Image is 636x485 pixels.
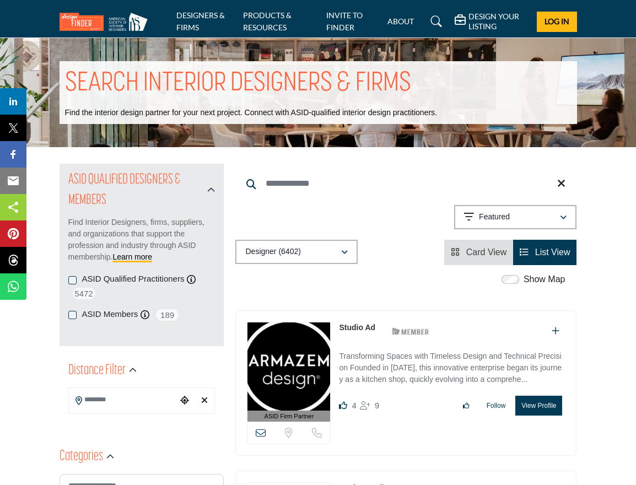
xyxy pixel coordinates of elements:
[552,326,559,336] a: Add To List
[387,17,414,26] a: ABOUT
[454,205,576,229] button: Featured
[176,10,225,32] a: DESIGNERS & FIRMS
[68,217,215,263] p: Find Interior Designers, firms, suppliers, and organizations that support the profession and indu...
[68,276,77,284] input: ASID Qualified Practitioners checkbox
[65,67,411,101] h1: SEARCH INTERIOR DESIGNERS & FIRMS
[468,12,529,31] h5: DESIGN YOUR LISTING
[68,170,204,211] h2: ASID QUALIFIED DESIGNERS & MEMBERS
[235,240,358,264] button: Designer (6402)
[420,13,449,30] a: Search
[520,247,570,257] a: View List
[535,247,570,257] span: List View
[82,273,185,285] label: ASID Qualified Practitioners
[352,401,356,410] span: 4
[235,170,576,197] input: Search Keyword
[455,12,529,31] div: DESIGN YOUR LISTING
[155,308,180,322] span: 189
[466,247,507,257] span: Card View
[72,287,96,300] span: 5472
[386,325,435,338] img: ASID Members Badge Icon
[68,311,77,319] input: ASID Members checkbox
[68,361,126,381] h2: Distance Filter
[451,247,506,257] a: View Card
[60,447,103,467] h2: Categories
[456,396,477,415] button: Like listing
[339,351,565,387] p: Transforming Spaces with Timeless Design and Technical Precision Founded in [DATE], this innovati...
[444,240,513,265] li: Card View
[545,17,569,26] span: Log In
[177,389,192,413] div: Choose your current location
[243,10,292,32] a: PRODUCTS & RESOURCES
[479,396,513,415] button: Follow
[245,246,300,257] p: Designer (6402)
[375,401,379,410] span: 9
[537,12,576,32] button: Log In
[112,252,152,261] a: Learn more
[247,322,330,411] img: Studio Ad
[339,401,347,409] i: Likes
[524,273,565,286] label: Show Map
[339,322,375,333] p: Studio Ad
[479,212,510,223] p: Featured
[326,10,363,32] a: INVITE TO FINDER
[65,107,437,118] p: Find the interior design partner for your next project. Connect with ASID-qualified interior desi...
[360,399,379,412] div: Followers
[339,344,565,387] a: Transforming Spaces with Timeless Design and Technical Precision Founded in [DATE], this innovati...
[265,412,314,421] span: ASID Firm Partner
[60,13,153,31] img: Site Logo
[339,323,375,332] a: Studio Ad
[82,308,138,321] label: ASID Members
[513,240,576,265] li: List View
[247,322,330,422] a: ASID Firm Partner
[197,389,212,413] div: Clear search location
[69,389,177,411] input: Search Location
[515,396,562,416] button: View Profile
